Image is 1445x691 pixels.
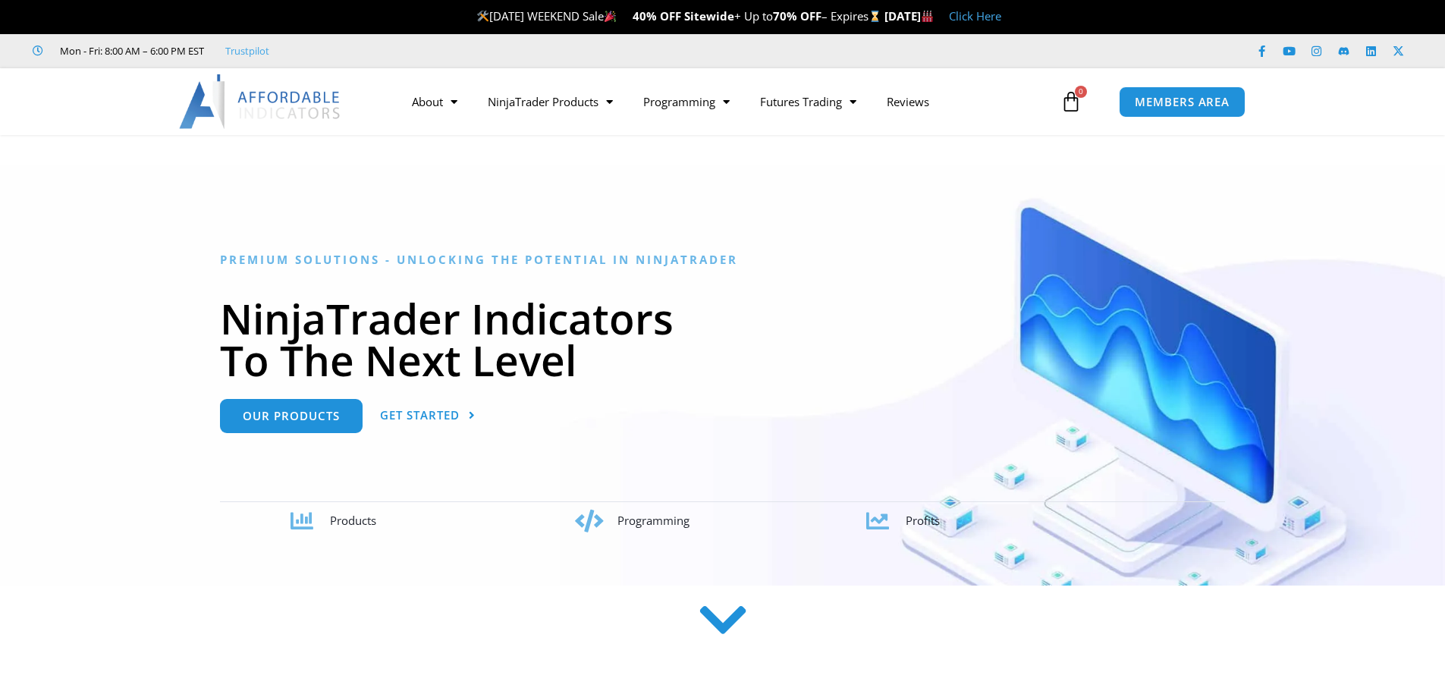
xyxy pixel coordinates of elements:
[397,84,1057,119] nav: Menu
[1135,96,1230,108] span: MEMBERS AREA
[380,399,476,433] a: Get Started
[473,84,628,119] a: NinjaTrader Products
[243,410,340,422] span: Our Products
[922,11,933,22] img: 🏭
[1038,80,1104,124] a: 0
[330,513,376,528] span: Products
[872,84,944,119] a: Reviews
[220,297,1225,381] h1: NinjaTrader Indicators To The Next Level
[397,84,473,119] a: About
[949,8,1001,24] a: Click Here
[773,8,821,24] strong: 70% OFF
[225,42,269,60] a: Trustpilot
[1119,86,1246,118] a: MEMBERS AREA
[477,11,488,22] img: 🛠️
[628,84,745,119] a: Programming
[906,513,940,528] span: Profits
[179,74,342,129] img: LogoAI | Affordable Indicators – NinjaTrader
[1075,86,1087,98] span: 0
[745,84,872,119] a: Futures Trading
[617,513,690,528] span: Programming
[633,8,734,24] strong: 40% OFF Sitewide
[884,8,934,24] strong: [DATE]
[220,399,363,433] a: Our Products
[476,8,884,24] span: [DATE] WEEKEND Sale + Up to – Expires
[869,11,881,22] img: ⌛
[380,410,460,421] span: Get Started
[605,11,616,22] img: 🎉
[56,42,204,60] span: Mon - Fri: 8:00 AM – 6:00 PM EST
[220,253,1225,267] h6: Premium Solutions - Unlocking the Potential in NinjaTrader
